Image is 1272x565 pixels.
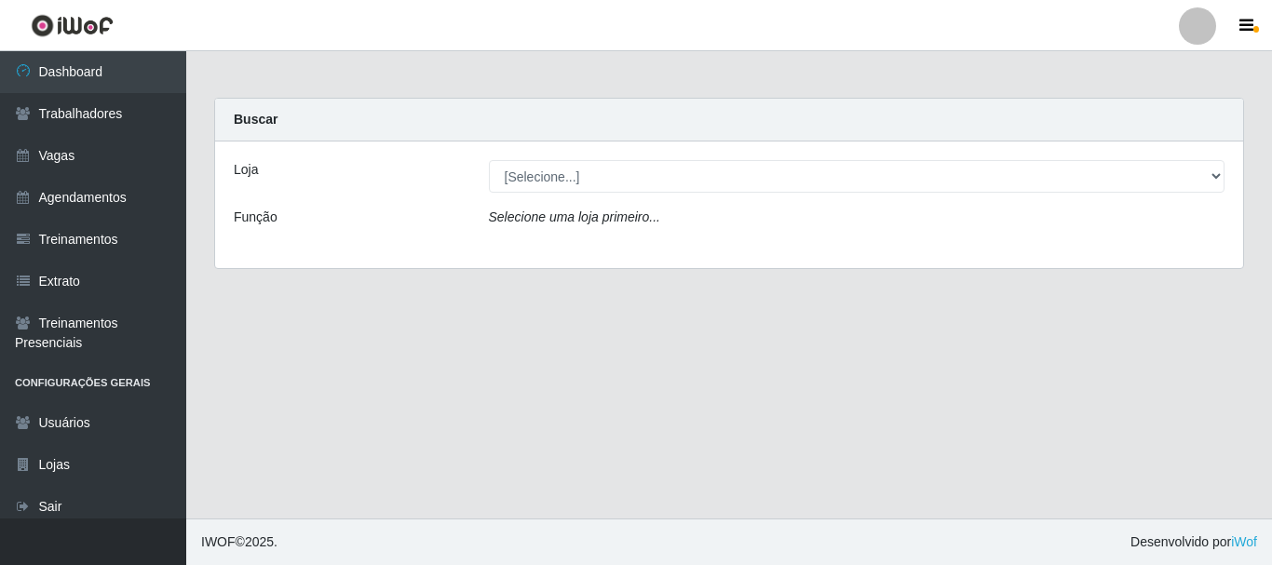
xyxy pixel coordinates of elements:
img: CoreUI Logo [31,14,114,37]
i: Selecione uma loja primeiro... [489,209,660,224]
strong: Buscar [234,112,277,127]
label: Função [234,208,277,227]
span: Desenvolvido por [1130,532,1257,552]
span: IWOF [201,534,236,549]
a: iWof [1231,534,1257,549]
span: © 2025 . [201,532,277,552]
label: Loja [234,160,258,180]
